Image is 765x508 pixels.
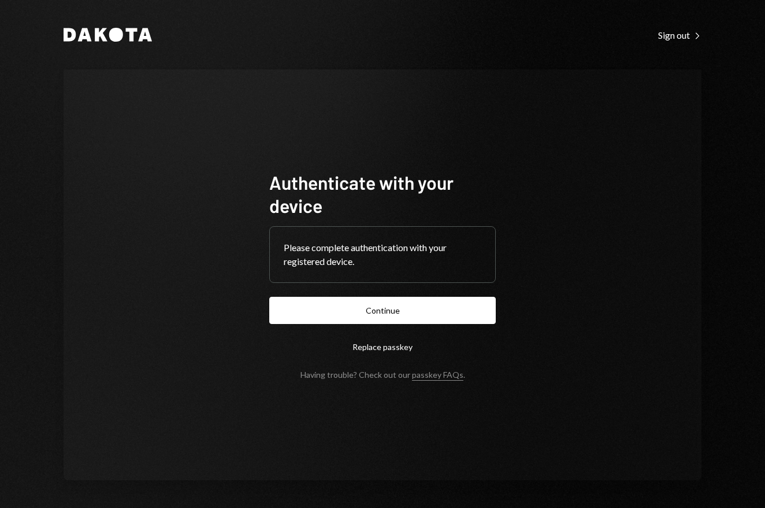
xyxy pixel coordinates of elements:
div: Having trouble? Check out our . [300,370,465,380]
h1: Authenticate with your device [269,171,496,217]
a: passkey FAQs [412,370,463,381]
div: Please complete authentication with your registered device. [284,241,481,268]
div: Sign out [658,30,701,41]
button: Continue [269,297,496,324]
button: Replace passkey [269,333,496,360]
a: Sign out [658,28,701,41]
